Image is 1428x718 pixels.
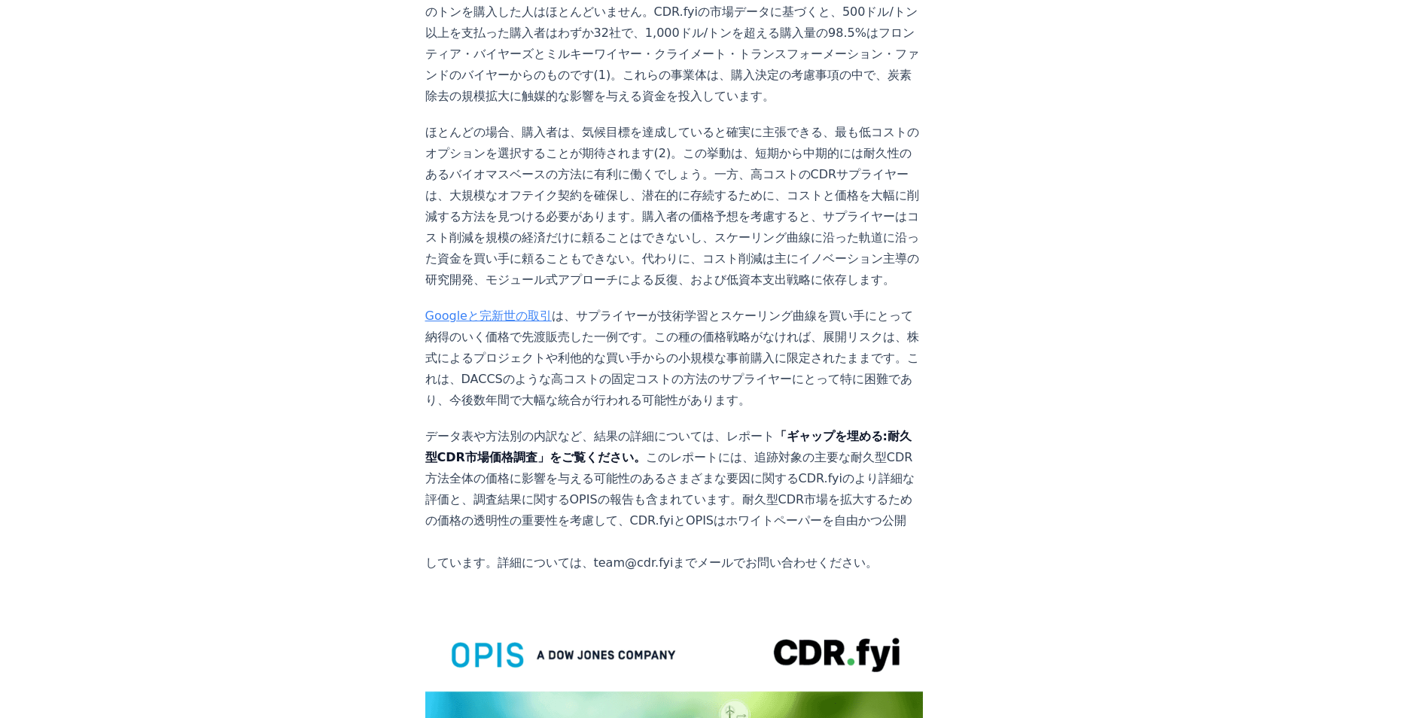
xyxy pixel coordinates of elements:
[425,306,924,411] p: は、サプライヤーが技術学習とスケーリング曲線を買い手にとって納得のいく価格で先渡販売した一例です。この種の価格戦略がなければ、展開リスクは、株式によるプロジェクトや利他的な買い手からの小規模な事...
[425,309,552,323] a: Googleと完新世の取引
[425,122,924,291] p: ほとんどの場合、購入者は、気候目標を達成していると確実に主張できる、最も低コストのオプションを選択することが期待されます(2)。この挙動は、短期から中期的には耐久性のあるバイオマスベースの方法に...
[425,429,912,464] strong: 「ギャップを埋める:耐久型CDR市場価格調査」をご覧ください。
[425,426,924,573] p: データ表や方法別の内訳など、結果の詳細については、レポート このレポートには、追跡対象の主要な耐久型CDR方法全体の価格に影響を与える可能性のあるさまざまな要因に関するCDR.fyiのより詳細な...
